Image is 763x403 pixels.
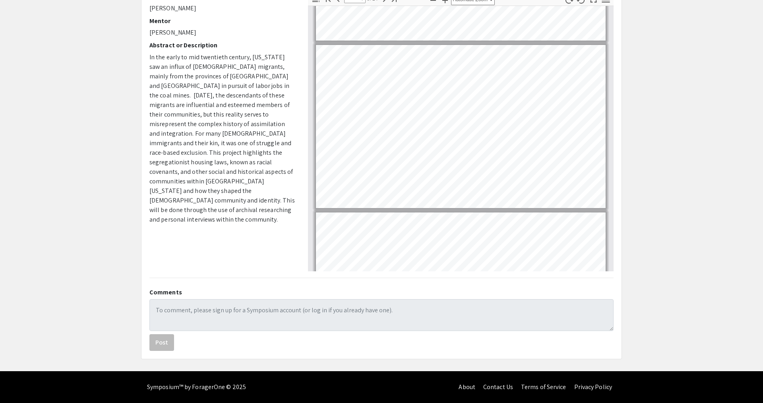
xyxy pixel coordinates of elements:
[149,4,296,13] p: [PERSON_NAME]
[6,367,34,397] iframe: Chat
[149,288,614,296] h2: Comments
[149,53,295,224] span: In the early to mid twentieth century, [US_STATE] saw an influx of [DEMOGRAPHIC_DATA] migrants, m...
[483,383,513,391] a: Contact Us
[574,383,612,391] a: Privacy Policy
[521,383,566,391] a: Terms of Service
[149,28,296,37] p: [PERSON_NAME]
[149,41,296,49] h2: Abstract or Description
[312,41,609,212] div: Page 4
[149,17,296,25] h2: Mentor
[149,334,174,351] button: Post
[312,209,609,379] div: Page 5
[147,371,246,403] div: Symposium™ by ForagerOne © 2025
[459,383,475,391] a: About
